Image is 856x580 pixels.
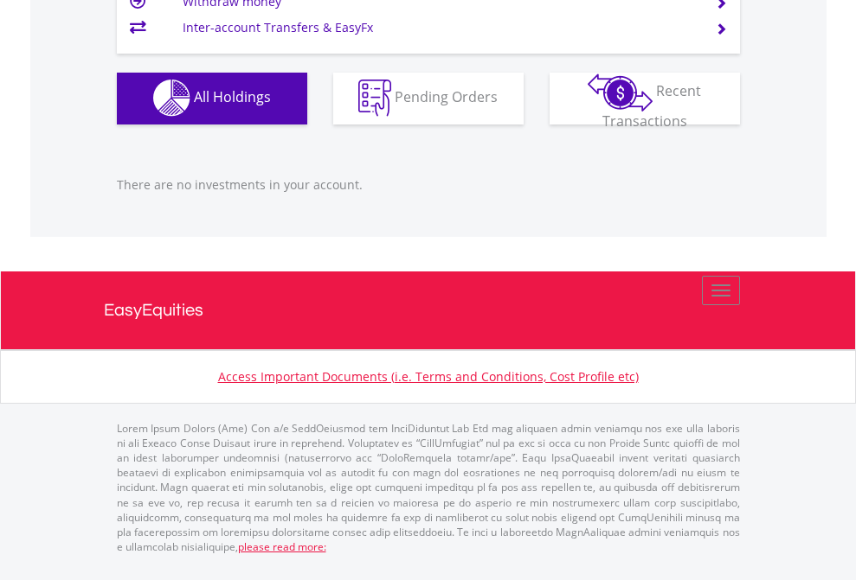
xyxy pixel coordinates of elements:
a: please read more: [238,539,326,554]
button: Recent Transactions [550,73,740,124]
img: transactions-zar-wht.png [588,73,653,112]
button: All Holdings [117,73,307,124]
span: Pending Orders [395,87,498,106]
p: There are no investments in your account. [117,176,740,194]
img: pending_instructions-wht.png [358,80,391,117]
button: Pending Orders [333,73,524,124]
span: Recent Transactions [602,81,702,131]
td: Inter-account Transfers & EasyFx [183,15,694,41]
p: Lorem Ipsum Dolors (Ame) Con a/e SeddOeiusmod tem InciDiduntut Lab Etd mag aliquaen admin veniamq... [117,421,740,554]
a: EasyEquities [104,271,753,349]
a: Access Important Documents (i.e. Terms and Conditions, Cost Profile etc) [218,368,639,385]
span: All Holdings [194,87,271,106]
img: holdings-wht.png [153,80,190,117]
